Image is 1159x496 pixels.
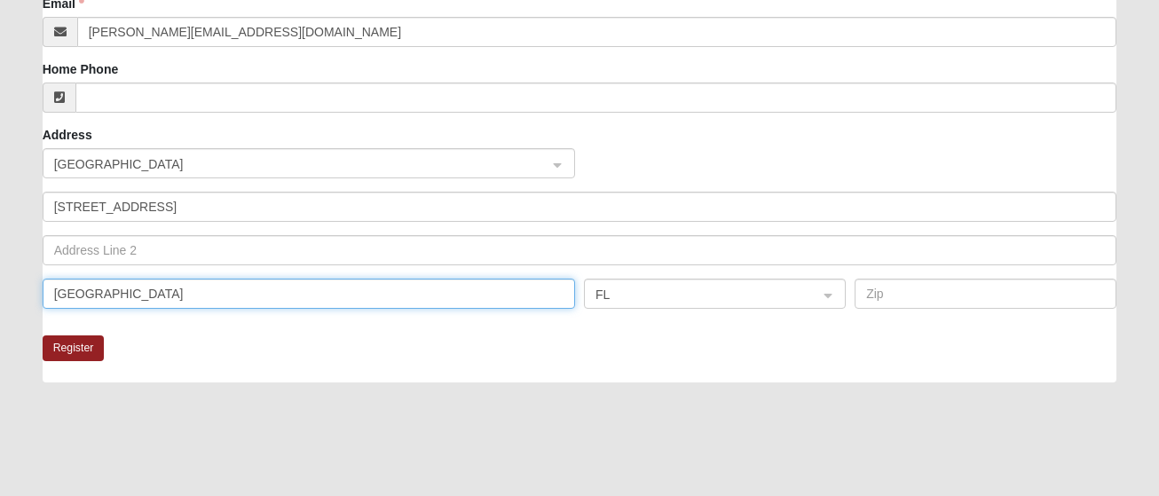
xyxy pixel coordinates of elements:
input: Address Line 1 [43,192,1117,222]
input: Address Line 2 [43,235,1117,265]
input: Zip [855,279,1116,309]
button: Register [43,335,105,361]
span: United States [54,154,532,174]
input: City [43,279,575,309]
span: FL [595,285,802,304]
label: Address [43,126,92,144]
label: Home Phone [43,60,119,78]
